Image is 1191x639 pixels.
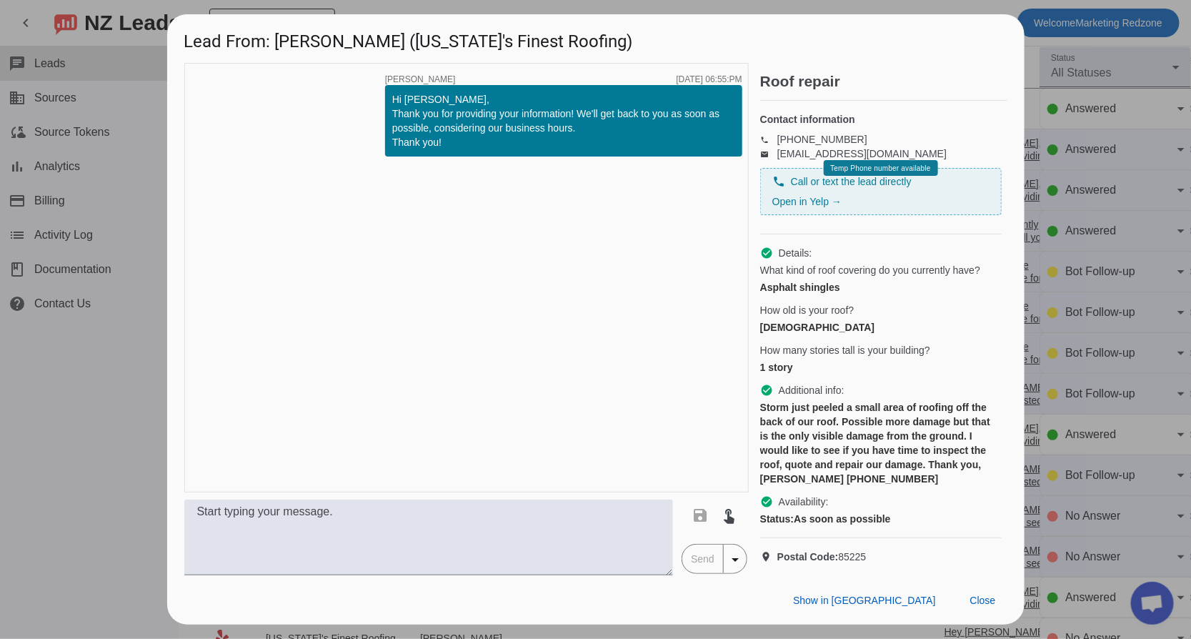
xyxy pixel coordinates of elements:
span: Additional info: [779,383,844,397]
div: 1 story [760,360,1002,375]
div: [DATE] 06:55:PM [676,75,742,84]
mat-icon: touch_app [720,507,737,524]
mat-icon: phone [772,175,785,188]
div: Storm just peeled a small area of roofing off the back of our roof. Possible more damage but that... [760,400,1002,486]
mat-icon: arrow_drop_down [727,551,744,568]
h1: Lead From: [PERSON_NAME] ([US_STATE]'s Finest Roofing) [167,14,1025,62]
strong: Postal Code: [777,551,839,563]
span: Show in [GEOGRAPHIC_DATA] [793,595,935,606]
span: Availability: [779,495,829,509]
span: [PERSON_NAME] [385,75,456,84]
h2: Roof repair [760,74,1007,89]
span: Details: [779,246,812,260]
mat-icon: location_on [760,551,777,563]
span: Call or text the lead directly [791,174,912,189]
a: Open in Yelp → [772,196,842,207]
h4: Contact information [760,112,1002,127]
mat-icon: check_circle [760,495,773,508]
div: Asphalt shingles [760,280,1002,294]
mat-icon: check_circle [760,384,773,397]
mat-icon: email [760,150,777,157]
span: What kind of roof covering do you currently have? [760,263,980,277]
button: Show in [GEOGRAPHIC_DATA] [782,588,947,613]
div: As soon as possible [760,512,1002,526]
mat-icon: phone [760,136,777,143]
div: Hi [PERSON_NAME], Thank you for providing your information! We'll get back to you as soon as poss... [392,92,735,149]
span: Temp Phone number available [830,164,930,172]
div: [DEMOGRAPHIC_DATA] [760,320,1002,335]
mat-icon: check_circle [760,247,773,259]
a: [EMAIL_ADDRESS][DOMAIN_NAME] [777,148,947,159]
span: How many stories tall is your building? [760,343,930,357]
a: [PHONE_NUMBER] [777,134,867,145]
span: How old is your roof? [760,303,854,317]
strong: Status: [760,513,794,525]
span: Close [970,595,996,606]
button: Close [959,588,1007,613]
span: 85225 [777,550,867,564]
